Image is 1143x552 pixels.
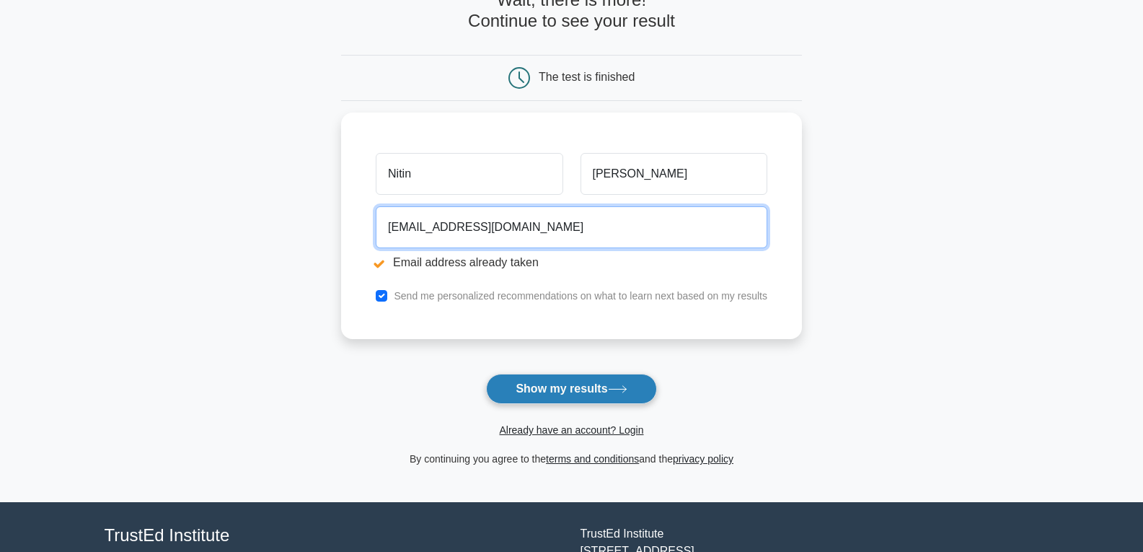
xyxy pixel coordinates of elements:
label: Send me personalized recommendations on what to learn next based on my results [394,290,767,302]
a: privacy policy [673,453,733,465]
div: The test is finished [539,71,635,83]
input: First name [376,153,562,195]
div: By continuing you agree to the and the [332,450,811,468]
input: Last name [581,153,767,195]
a: terms and conditions [546,453,639,465]
h4: TrustEd Institute [105,525,563,546]
a: Already have an account? Login [499,424,643,436]
li: Email address already taken [376,254,767,271]
button: Show my results [486,374,656,404]
input: Email [376,206,767,248]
